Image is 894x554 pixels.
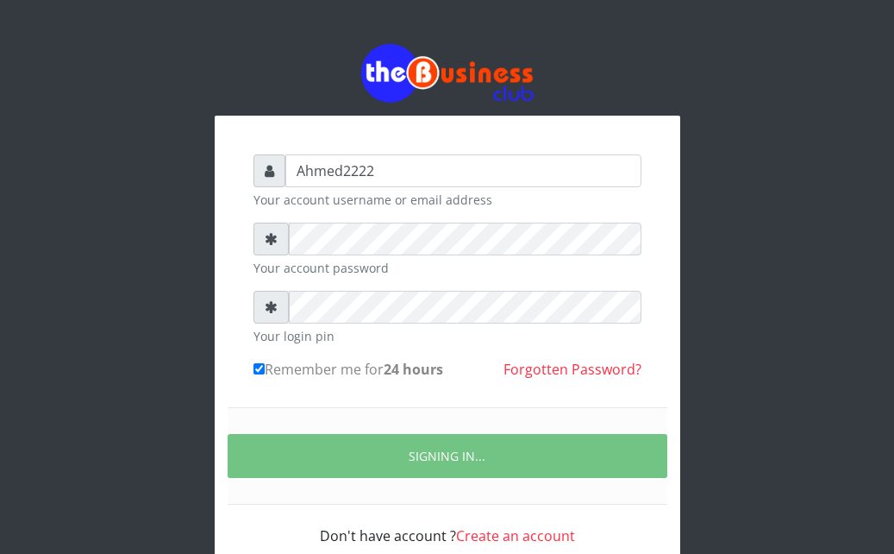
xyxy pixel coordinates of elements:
[456,526,575,545] a: Create an account
[253,191,641,209] small: Your account username or email address
[384,360,443,379] b: 24 hours
[253,327,641,345] small: Your login pin
[503,360,641,379] a: Forgotten Password?
[253,259,641,277] small: Your account password
[285,154,641,187] input: Username or email address
[253,363,265,375] input: Remember me for24 hours
[253,359,443,380] label: Remember me for
[228,434,667,478] button: SIGNING IN...
[253,505,641,546] div: Don't have account ?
